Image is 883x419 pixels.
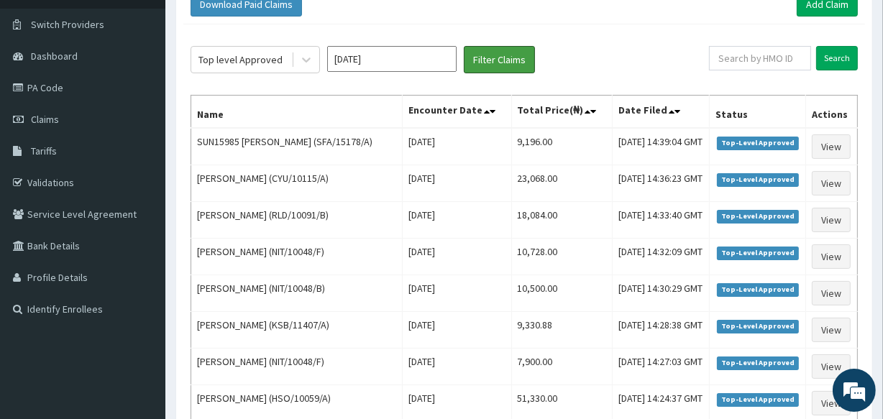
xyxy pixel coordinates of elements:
[403,239,511,275] td: [DATE]
[403,275,511,312] td: [DATE]
[27,72,58,108] img: d_794563401_company_1708531726252_794563401
[403,96,511,129] th: Encounter Date
[191,165,403,202] td: [PERSON_NAME] (CYU/10115/A)
[198,52,283,67] div: Top level Approved
[7,272,274,323] textarea: Type your message and hit 'Enter'
[75,80,242,99] div: Chat with us now
[612,275,709,312] td: [DATE] 14:30:29 GMT
[31,144,57,157] span: Tariffs
[812,171,851,195] a: View
[612,349,709,385] td: [DATE] 14:27:03 GMT
[511,202,612,239] td: 18,084.00
[717,283,800,296] span: Top-Level Approved
[191,202,403,239] td: [PERSON_NAME] (RLD/10091/B)
[806,96,858,129] th: Actions
[717,210,800,223] span: Top-Level Approved
[511,165,612,202] td: 23,068.00
[812,391,851,415] a: View
[812,354,851,379] a: View
[511,96,612,129] th: Total Price(₦)
[31,50,78,63] span: Dashboard
[511,239,612,275] td: 10,728.00
[717,137,800,149] span: Top-Level Approved
[709,46,811,70] input: Search by HMO ID
[717,356,800,369] span: Top-Level Approved
[191,275,403,312] td: [PERSON_NAME] (NIT/10048/B)
[816,46,858,70] input: Search
[612,128,709,165] td: [DATE] 14:39:04 GMT
[191,96,403,129] th: Name
[191,239,403,275] td: [PERSON_NAME] (NIT/10048/F)
[717,393,800,406] span: Top-Level Approved
[191,312,403,349] td: [PERSON_NAME] (KSB/11407/A)
[612,202,709,239] td: [DATE] 14:33:40 GMT
[612,312,709,349] td: [DATE] 14:28:38 GMT
[327,46,457,72] input: Select Month and Year
[812,318,851,342] a: View
[403,128,511,165] td: [DATE]
[511,128,612,165] td: 9,196.00
[191,128,403,165] td: SUN15985 [PERSON_NAME] (SFA/15178/A)
[717,320,800,333] span: Top-Level Approved
[83,121,198,266] span: We're online!
[812,208,851,232] a: View
[511,349,612,385] td: 7,900.00
[236,7,270,42] div: Minimize live chat window
[511,275,612,312] td: 10,500.00
[31,113,59,126] span: Claims
[403,349,511,385] td: [DATE]
[403,165,511,202] td: [DATE]
[812,281,851,305] a: View
[612,239,709,275] td: [DATE] 14:32:09 GMT
[717,247,800,259] span: Top-Level Approved
[511,312,612,349] td: 9,330.88
[31,18,104,31] span: Switch Providers
[191,349,403,385] td: [PERSON_NAME] (NIT/10048/F)
[709,96,806,129] th: Status
[464,46,535,73] button: Filter Claims
[612,96,709,129] th: Date Filed
[717,173,800,186] span: Top-Level Approved
[812,134,851,159] a: View
[612,165,709,202] td: [DATE] 14:36:23 GMT
[403,202,511,239] td: [DATE]
[812,244,851,269] a: View
[403,312,511,349] td: [DATE]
